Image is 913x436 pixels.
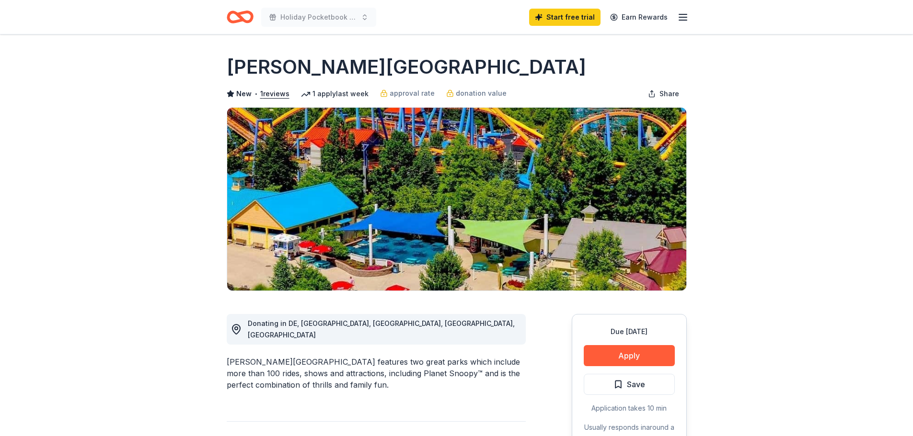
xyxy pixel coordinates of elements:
span: donation value [456,88,507,99]
button: Holiday Pocketbook Bingo [261,8,376,27]
a: Home [227,6,254,28]
button: Apply [584,345,675,366]
span: approval rate [390,88,435,99]
span: New [236,88,252,100]
a: approval rate [380,88,435,99]
span: • [254,90,257,98]
span: Donating in DE, [GEOGRAPHIC_DATA], [GEOGRAPHIC_DATA], [GEOGRAPHIC_DATA], [GEOGRAPHIC_DATA] [248,319,515,339]
span: Save [627,378,645,391]
div: Application takes 10 min [584,402,675,414]
a: Start free trial [529,9,601,26]
div: Due [DATE] [584,326,675,337]
div: [PERSON_NAME][GEOGRAPHIC_DATA] features two great parks which include more than 100 rides, shows ... [227,356,526,391]
a: donation value [446,88,507,99]
button: Save [584,374,675,395]
div: 1 apply last week [301,88,369,100]
a: Earn Rewards [604,9,673,26]
span: Holiday Pocketbook Bingo [280,11,357,23]
button: 1reviews [260,88,289,100]
h1: [PERSON_NAME][GEOGRAPHIC_DATA] [227,54,586,80]
button: Share [640,84,687,103]
span: Share [659,88,679,100]
img: Image for Dorney Park & Wildwater Kingdom [227,108,686,291]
